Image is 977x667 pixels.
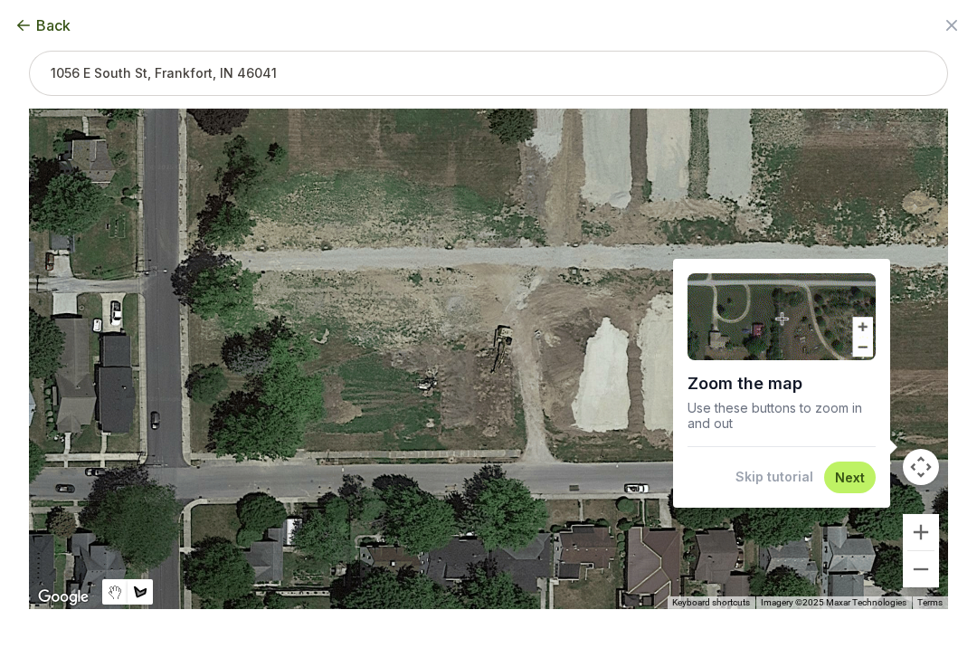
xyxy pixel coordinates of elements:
[903,449,939,485] button: Map camera controls
[672,596,750,609] button: Keyboard shortcuts
[917,597,943,607] a: Terms (opens in new tab)
[14,14,71,36] button: Back
[688,400,876,432] p: Use these buttons to zoom in and out
[29,51,948,96] input: 1056 E South St, Frankfort, IN 46041
[903,551,939,587] button: Zoom out
[761,597,906,607] span: Imagery ©2025 Maxar Technologies
[835,469,865,486] button: Next
[128,579,153,605] button: Draw a shape
[903,514,939,550] button: Zoom in
[688,367,876,400] h1: Zoom the map
[735,468,813,486] button: Skip tutorial
[33,586,93,609] img: Google
[688,273,876,360] img: Demo of zooming into a lawn area
[33,586,93,609] a: Open this area in Google Maps (opens a new window)
[102,579,128,605] button: Stop drawing
[36,14,71,36] span: Back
